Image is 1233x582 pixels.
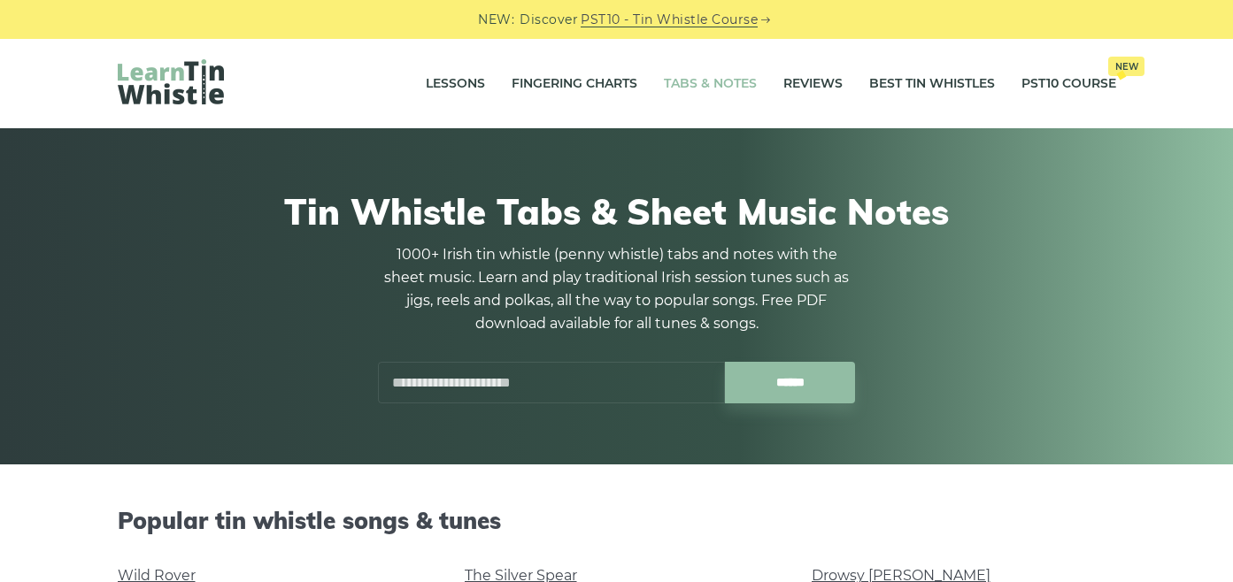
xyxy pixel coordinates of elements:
img: LearnTinWhistle.com [118,59,224,104]
a: Reviews [783,62,843,106]
a: Tabs & Notes [664,62,757,106]
p: 1000+ Irish tin whistle (penny whistle) tabs and notes with the sheet music. Learn and play tradi... [378,243,856,335]
a: PST10 CourseNew [1021,62,1116,106]
a: Best Tin Whistles [869,62,995,106]
span: New [1108,57,1144,76]
a: Lessons [426,62,485,106]
h1: Tin Whistle Tabs & Sheet Music Notes [118,190,1116,233]
h2: Popular tin whistle songs & tunes [118,507,1116,534]
a: Fingering Charts [512,62,637,106]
